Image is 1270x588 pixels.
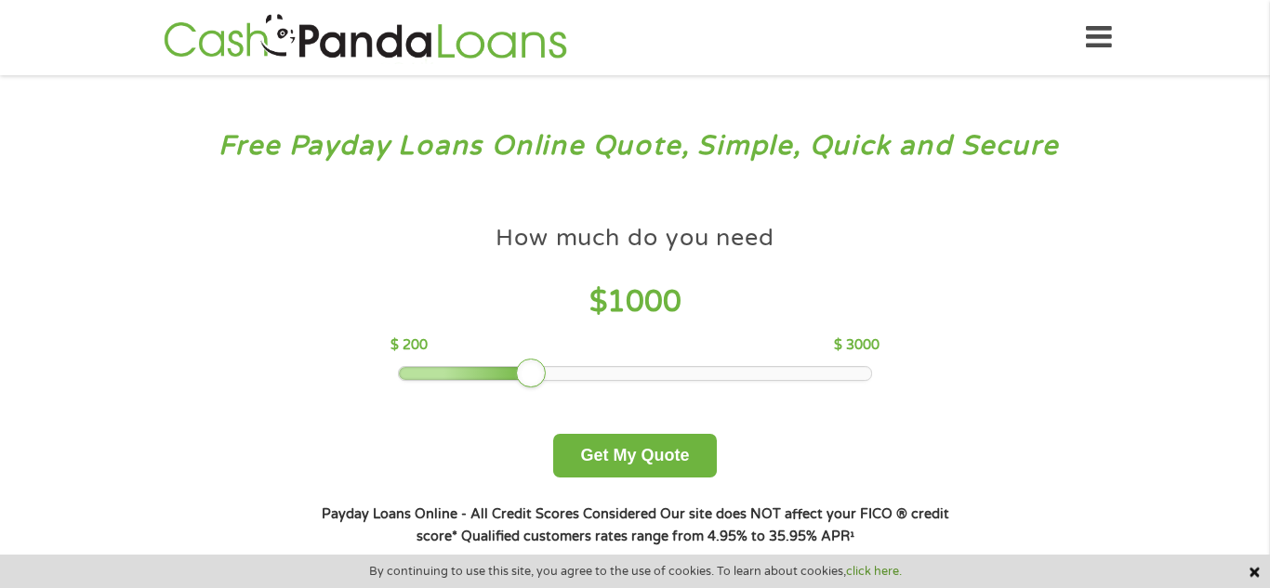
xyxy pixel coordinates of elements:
[607,284,681,320] span: 1000
[54,129,1217,163] h3: Free Payday Loans Online Quote, Simple, Quick and Secure
[553,434,716,477] button: Get My Quote
[417,506,949,544] strong: Our site does NOT affect your FICO ® credit score*
[322,506,656,522] strong: Payday Loans Online - All Credit Scores Considered
[834,335,880,356] p: $ 3000
[390,283,879,321] h4: $
[461,529,854,544] strong: Qualified customers rates range from 4.95% to 35.95% APR¹
[158,11,573,64] img: GetLoanNow Logo
[496,223,774,254] h4: How much do you need
[390,335,428,356] p: $ 200
[369,565,902,578] span: By continuing to use this site, you agree to the use of cookies. To learn about cookies,
[846,564,902,579] a: click here.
